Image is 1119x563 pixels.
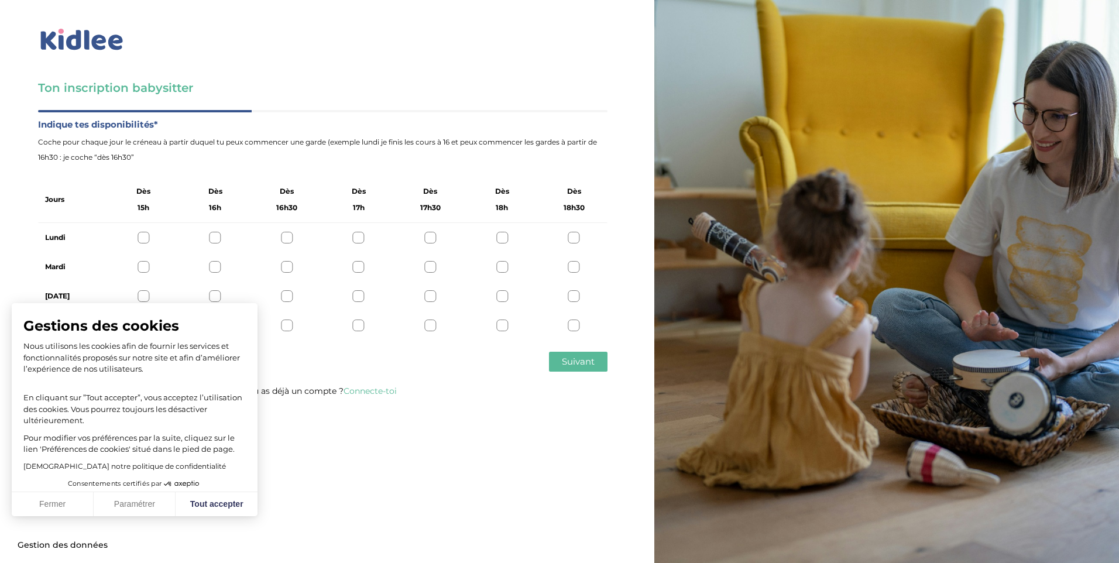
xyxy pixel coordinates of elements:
[423,184,437,199] span: Dès
[23,381,246,427] p: En cliquant sur ”Tout accepter”, vous acceptez l’utilisation des cookies. Vous pourrez toujours l...
[62,476,207,492] button: Consentements certifiés par
[94,492,176,517] button: Paramétrer
[45,259,98,274] label: Mardi
[420,200,441,215] span: 17h30
[549,352,607,372] button: Suivant
[176,492,258,517] button: Tout accepter
[208,184,222,199] span: Dès
[38,117,607,132] label: Indique tes disponibilités*
[23,317,246,335] span: Gestions des cookies
[562,356,595,367] span: Suivant
[164,466,199,502] svg: Axeptio
[12,492,94,517] button: Fermer
[38,26,126,53] img: logo_kidlee_bleu
[564,200,585,215] span: 18h30
[209,200,221,215] span: 16h
[353,200,365,215] span: 17h
[45,192,64,207] label: Jours
[344,386,397,396] a: Connecte-toi
[23,341,246,375] p: Nous utilisons les cookies afin de fournir les services et fonctionnalités proposés sur notre sit...
[23,432,246,455] p: Pour modifier vos préférences par la suite, cliquez sur le lien 'Préférences de cookies' situé da...
[68,480,162,487] span: Consentements certifiés par
[38,135,607,165] span: Coche pour chaque jour le créneau à partir duquel tu peux commencer une garde (exemple lundi je f...
[280,184,294,199] span: Dès
[11,533,115,558] button: Fermer le widget sans consentement
[352,184,366,199] span: Dès
[496,200,508,215] span: 18h
[45,230,98,245] label: Lundi
[38,80,607,96] h3: Ton inscription babysitter
[45,289,98,304] label: [DATE]
[38,383,607,399] p: Tu as déjà un compte ?
[138,200,149,215] span: 15h
[276,200,297,215] span: 16h30
[495,184,509,199] span: Dès
[23,462,226,471] a: [DEMOGRAPHIC_DATA] notre politique de confidentialité
[567,184,581,199] span: Dès
[136,184,150,199] span: Dès
[18,540,108,551] span: Gestion des données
